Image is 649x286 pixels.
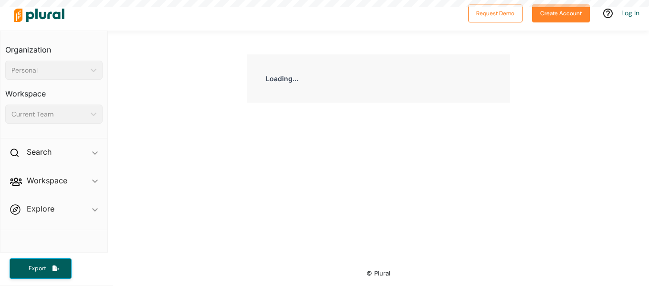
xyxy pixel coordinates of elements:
[366,270,390,277] small: © Plural
[10,258,72,279] button: Export
[27,147,52,157] h2: Search
[247,54,510,103] div: Loading...
[5,80,103,101] h3: Workspace
[468,8,523,18] a: Request Demo
[532,4,590,22] button: Create Account
[468,4,523,22] button: Request Demo
[11,65,87,75] div: Personal
[5,36,103,57] h3: Organization
[621,9,639,17] a: Log In
[22,265,52,273] span: Export
[532,8,590,18] a: Create Account
[11,109,87,119] div: Current Team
